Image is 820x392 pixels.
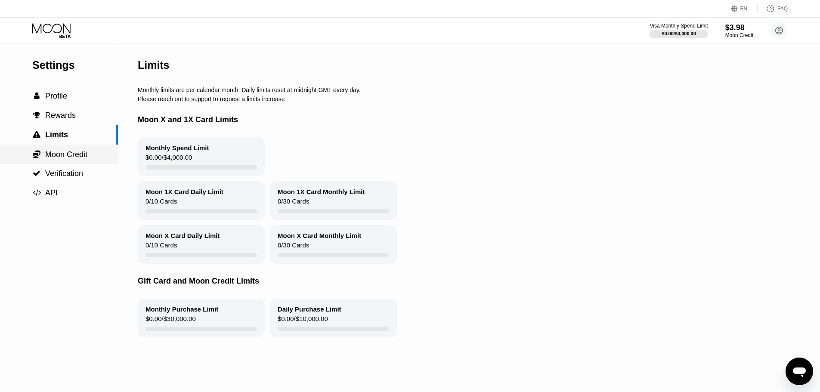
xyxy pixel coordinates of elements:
div: $3.98 [725,23,753,32]
div:  [32,111,41,119]
div:  [32,150,41,158]
div: Moon X Card Monthly Limit [278,232,361,239]
iframe: Button to launch messaging window [786,358,813,385]
div: Monthly limits are per calendar month. Daily limits reset at midnight GMT every day. [138,86,794,93]
span: Profile [45,92,67,100]
div: Monthly Spend Limit [145,144,209,151]
span:  [33,111,40,119]
div:  [32,189,41,197]
div: Gift Card and Moon Credit Limits [138,264,794,299]
div: EN [740,6,748,12]
div: Daily Purchase Limit [278,306,341,313]
span: Limits [45,130,68,139]
div:  [32,131,41,139]
div: Monthly Purchase Limit [145,306,218,313]
div:  [32,92,41,100]
div: Moon X and 1X Card Limits [138,102,794,137]
div: 0 / 10 Cards [145,241,177,253]
div:  [32,170,41,177]
div: Limits [138,59,170,71]
div: Visa Monthly Spend Limit$0.00/$4,000.00 [650,23,708,38]
div: FAQ [758,4,788,13]
span:  [33,189,41,197]
div: $0.00 / $10,000.00 [278,315,328,327]
div: 0 / 30 Cards [278,198,309,209]
div: Please reach out to support to request a limits increase [138,96,794,102]
div: Moon 1X Card Daily Limit [145,188,223,195]
div: 0 / 30 Cards [278,241,309,253]
div: 0 / 10 Cards [145,198,177,209]
span: Rewards [45,111,76,120]
div: Moon 1X Card Monthly Limit [278,188,365,195]
span:  [33,131,40,139]
div: FAQ [777,6,788,12]
div: $3.98Moon Credit [725,23,753,38]
span: API [45,188,58,197]
span:  [33,170,40,177]
div: Moon Credit [725,32,753,38]
div: EN [731,4,758,13]
div: Settings [32,59,118,71]
div: Moon X Card Daily Limit [145,232,220,239]
div: $0.00 / $4,000.00 [662,31,696,36]
span:  [33,150,40,158]
span:  [34,92,40,100]
span: Verification [45,169,83,178]
span: Moon Credit [45,150,87,159]
div: $0.00 / $4,000.00 [145,154,192,165]
div: $0.00 / $30,000.00 [145,315,196,327]
div: Visa Monthly Spend Limit [650,23,708,29]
